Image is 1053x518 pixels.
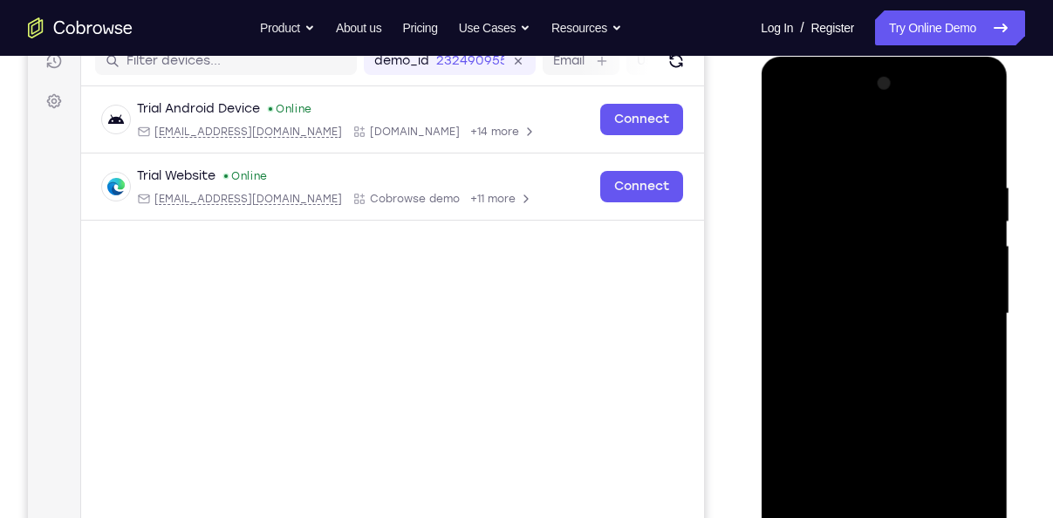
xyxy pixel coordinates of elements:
label: User ID [609,58,653,75]
label: Email [525,58,557,75]
input: Filter devices... [99,58,318,75]
span: / [800,17,803,38]
div: New devices found. [241,112,244,116]
div: App [325,197,432,211]
div: Online [195,174,240,188]
button: Resources [551,10,622,45]
span: +11 more [442,197,488,211]
div: App [325,130,432,144]
a: Try Online Demo [875,10,1025,45]
span: web@example.com [126,197,314,211]
button: Use Cases [459,10,530,45]
a: Connect [572,109,655,140]
span: Cobrowse.io [342,130,432,144]
div: Trial Android Device [109,106,232,123]
div: Trial Website [109,173,188,190]
div: New devices found. [196,180,200,183]
div: Open device details [53,159,676,226]
div: Email [109,130,314,144]
a: Register [811,10,854,45]
div: Email [109,197,314,211]
a: Log In [761,10,793,45]
a: Go to the home page [28,17,133,38]
div: Online [239,107,284,121]
h1: Connect [67,10,162,38]
a: Pricing [402,10,437,45]
button: Refresh [634,52,662,80]
label: demo_id [346,58,401,75]
button: Product [260,10,315,45]
span: android@example.com [126,130,314,144]
a: Connect [572,176,655,208]
span: +14 more [442,130,491,144]
a: About us [336,10,381,45]
div: Open device details [53,92,676,159]
span: Cobrowse demo [342,197,432,211]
